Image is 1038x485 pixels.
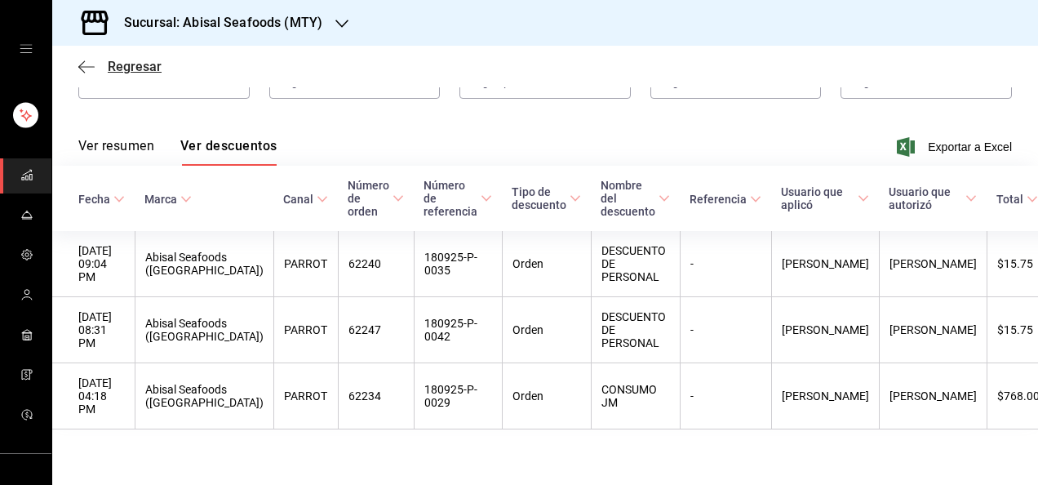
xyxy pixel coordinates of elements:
[108,59,162,74] span: Regresar
[180,138,277,166] button: Ver descuentos
[414,231,502,297] th: 180925-P-0035
[879,363,987,429] th: [PERSON_NAME]
[591,363,680,429] th: CONSUMO JM
[781,185,869,211] span: Usuario que aplicó
[414,297,502,363] th: 180925-P-0042
[273,363,338,429] th: PARROT
[111,13,322,33] h3: Sucursal: Abisal Seafoods (MTY)
[414,363,502,429] th: 180925-P-0029
[424,179,492,218] span: Número de referencia
[273,231,338,297] th: PARROT
[889,185,977,211] span: Usuario que autorizó
[273,297,338,363] th: PARROT
[52,363,135,429] th: [DATE] 04:18 PM
[996,193,1038,206] span: Total
[135,363,273,429] th: Abisal Seafoods ([GEOGRAPHIC_DATA])
[135,297,273,363] th: Abisal Seafoods ([GEOGRAPHIC_DATA])
[690,193,761,206] span: Referencia
[502,363,591,429] th: Orden
[900,137,1012,157] button: Exportar a Excel
[879,231,987,297] th: [PERSON_NAME]
[20,42,33,56] button: open drawer
[771,231,879,297] th: [PERSON_NAME]
[680,297,771,363] th: -
[591,297,680,363] th: DESCUENTO DE PERSONAL
[512,185,581,211] span: Tipo de descuento
[52,297,135,363] th: [DATE] 08:31 PM
[78,138,154,166] button: Ver resumen
[879,297,987,363] th: [PERSON_NAME]
[502,231,591,297] th: Orden
[591,231,680,297] th: DESCUENTO DE PERSONAL
[348,179,404,218] span: Número de orden
[78,138,277,166] div: navigation tabs
[144,193,192,206] span: Marca
[338,297,414,363] th: 62247
[338,231,414,297] th: 62240
[680,363,771,429] th: -
[601,179,670,218] span: Nombre del descuento
[78,193,125,206] span: Fecha
[52,231,135,297] th: [DATE] 09:04 PM
[338,363,414,429] th: 62234
[78,59,162,74] button: Regresar
[502,297,591,363] th: Orden
[771,363,879,429] th: [PERSON_NAME]
[135,231,273,297] th: Abisal Seafoods ([GEOGRAPHIC_DATA])
[771,297,879,363] th: [PERSON_NAME]
[680,231,771,297] th: -
[283,193,328,206] span: Canal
